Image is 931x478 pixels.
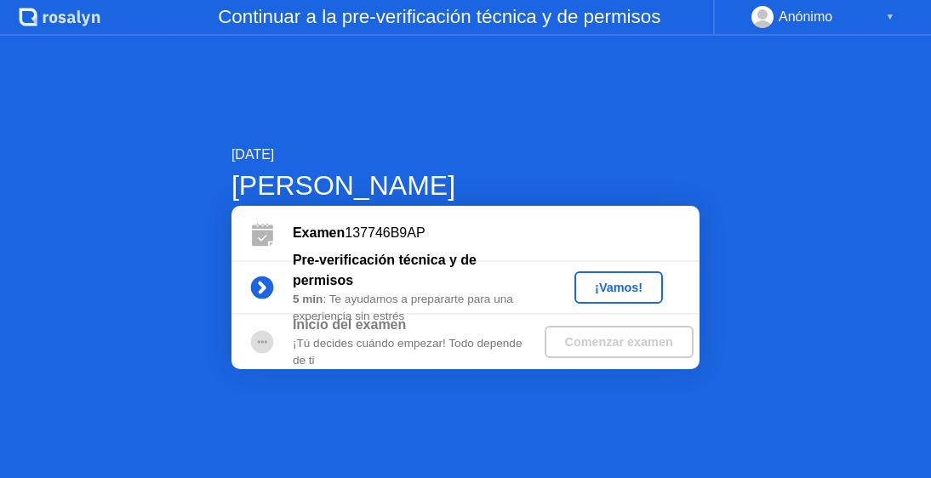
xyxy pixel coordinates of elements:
[293,225,345,240] b: Examen
[886,6,894,28] div: ▼
[545,326,694,358] button: Comenzar examen
[574,271,663,304] button: ¡Vamos!
[551,335,687,349] div: Comenzar examen
[231,165,700,206] div: [PERSON_NAME]
[293,317,406,332] b: Inicio del examen
[293,335,538,370] div: ¡Tú decides cuándo empezar! Todo depende de ti
[779,6,832,28] div: Anónimo
[231,145,700,165] div: [DATE]
[581,281,656,294] div: ¡Vamos!
[293,223,700,243] div: 137746B9AP
[293,293,323,305] b: 5 min
[293,291,538,326] div: : Te ayudamos a prepararte para una experiencia sin estrés
[293,253,477,287] b: Pre-verificación técnica y de permisos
